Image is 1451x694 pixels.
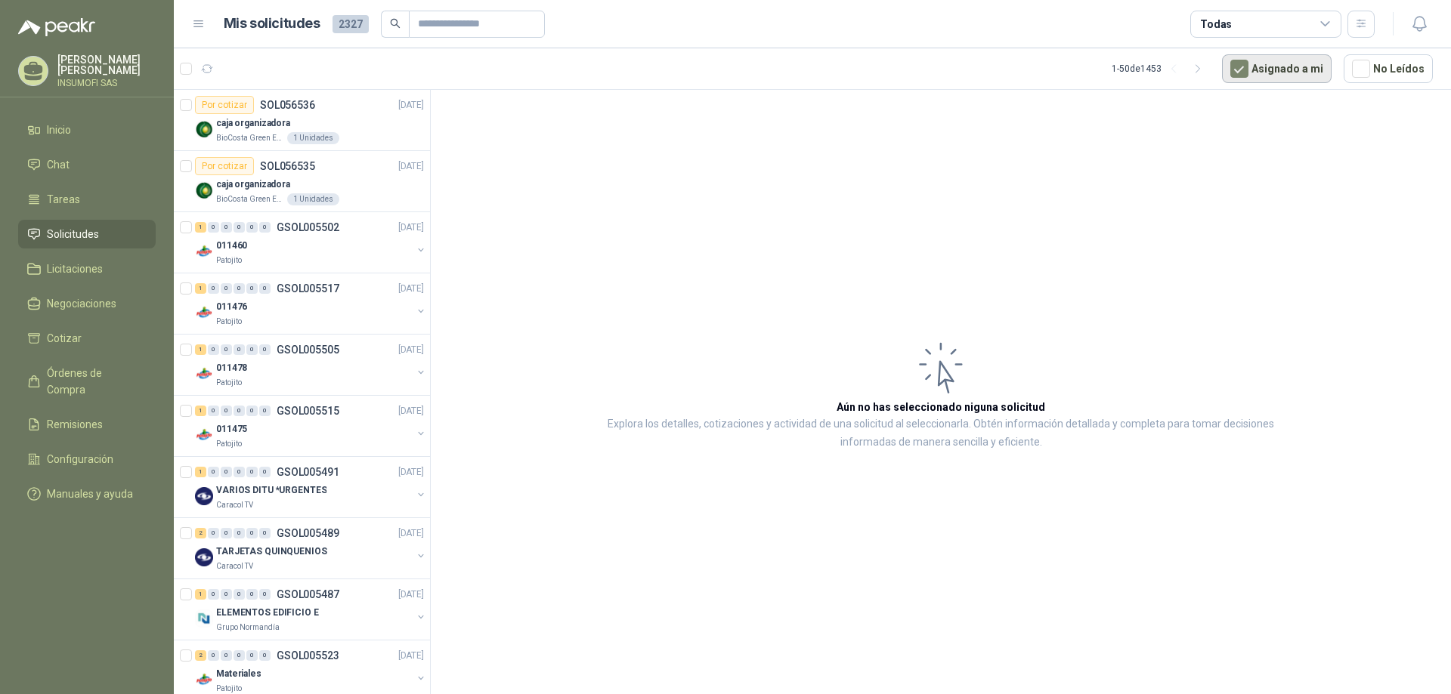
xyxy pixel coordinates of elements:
[195,402,427,450] a: 1 0 0 0 0 0 GSOL005515[DATE] Company Logo011475Patojito
[216,316,242,328] p: Patojito
[398,98,424,113] p: [DATE]
[195,524,427,572] a: 2 0 0 0 0 0 GSOL005489[DATE] Company LogoTARJETAS QUINQUENIOSCaracol TV
[234,589,245,600] div: 0
[216,361,247,375] p: 011478
[195,218,427,267] a: 1 0 0 0 0 0 GSOL005502[DATE] Company Logo011460Patojito
[398,343,424,357] p: [DATE]
[18,18,95,36] img: Logo peakr
[47,261,103,277] span: Licitaciones
[216,438,242,450] p: Patojito
[195,426,213,444] img: Company Logo
[216,606,319,620] p: ELEMENTOS EDIFICIO E
[582,415,1300,452] p: Explora los detalles, cotizaciones y actividad de una solicitud al seleccionarla. Obtén informaci...
[398,221,424,235] p: [DATE]
[234,528,245,538] div: 0
[398,465,424,480] p: [DATE]
[195,463,427,511] a: 1 0 0 0 0 0 GSOL005491[DATE] Company LogoVARIOS DITU *URGENTESCaracol TV
[216,254,242,267] p: Patojito
[216,483,326,498] p: VARIOS DITU *URGENTES
[234,283,245,294] div: 0
[216,544,327,559] p: TARJETAS QUINQUENIOS
[208,344,219,355] div: 0
[398,526,424,541] p: [DATE]
[287,193,339,205] div: 1 Unidades
[195,120,213,138] img: Company Logo
[195,242,213,261] img: Company Logo
[234,222,245,233] div: 0
[195,585,427,634] a: 1 0 0 0 0 0 GSOL005487[DATE] Company LogoELEMENTOS EDIFICIO EGrupo Normandía
[195,96,254,114] div: Por cotizar
[246,589,258,600] div: 0
[216,239,247,253] p: 011460
[18,324,156,353] a: Cotizar
[195,341,427,389] a: 1 0 0 0 0 0 GSOL005505[DATE] Company Logo011478Patojito
[259,528,271,538] div: 0
[1222,54,1332,83] button: Asignado a mi
[234,344,245,355] div: 0
[208,528,219,538] div: 0
[208,467,219,477] div: 0
[47,451,113,467] span: Configuración
[398,649,424,663] p: [DATE]
[216,193,284,205] p: BioCosta Green Energy S.A.S
[216,667,261,681] p: Materiales
[398,159,424,174] p: [DATE]
[18,480,156,508] a: Manuales y ayuda
[246,222,258,233] div: 0
[234,406,245,416] div: 0
[259,589,271,600] div: 0
[234,467,245,477] div: 0
[246,283,258,294] div: 0
[195,528,206,538] div: 2
[390,18,401,29] span: search
[195,589,206,600] div: 1
[216,116,290,131] p: caja organizadora
[277,406,339,416] p: GSOL005515
[216,622,280,634] p: Grupo Normandía
[47,295,116,312] span: Negociaciones
[174,90,430,151] a: Por cotizarSOL056536[DATE] Company Logocaja organizadoraBioCosta Green Energy S.A.S1 Unidades
[277,528,339,538] p: GSOL005489
[221,283,232,294] div: 0
[208,589,219,600] div: 0
[260,100,315,110] p: SOL056536
[277,467,339,477] p: GSOL005491
[1344,54,1433,83] button: No Leídos
[221,344,232,355] div: 0
[234,650,245,661] div: 0
[208,283,219,294] div: 0
[277,283,339,294] p: GSOL005517
[47,156,70,173] span: Chat
[47,122,71,138] span: Inicio
[246,344,258,355] div: 0
[221,589,232,600] div: 0
[18,116,156,144] a: Inicio
[246,650,258,661] div: 0
[47,191,80,208] span: Tareas
[216,499,253,511] p: Caracol TV
[246,467,258,477] div: 0
[216,177,290,192] p: caja organizadora
[195,406,206,416] div: 1
[398,588,424,602] p: [DATE]
[398,282,424,296] p: [DATE]
[195,279,427,328] a: 1 0 0 0 0 0 GSOL005517[DATE] Company Logo011476Patojito
[57,79,156,88] p: INSUMOFI SAS
[208,222,219,233] div: 0
[221,222,232,233] div: 0
[18,410,156,439] a: Remisiones
[277,344,339,355] p: GSOL005505
[18,359,156,404] a: Órdenes de Compra
[259,222,271,233] div: 0
[259,344,271,355] div: 0
[216,132,284,144] p: BioCosta Green Energy S.A.S
[47,330,82,347] span: Cotizar
[47,226,99,242] span: Solicitudes
[259,467,271,477] div: 0
[174,151,430,212] a: Por cotizarSOL056535[DATE] Company Logocaja organizadoraBioCosta Green Energy S.A.S1 Unidades
[259,406,271,416] div: 0
[18,445,156,473] a: Configuración
[224,13,320,35] h1: Mis solicitudes
[246,406,258,416] div: 0
[260,161,315,171] p: SOL056535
